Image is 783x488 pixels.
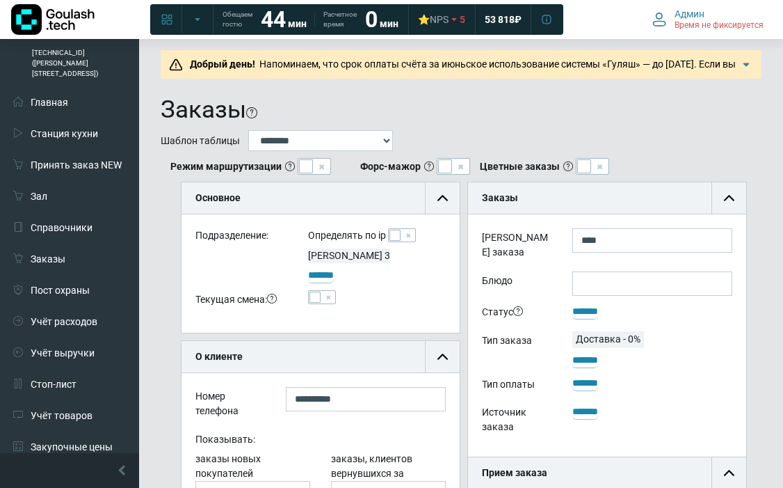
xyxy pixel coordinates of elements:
div: ⭐ [418,13,449,26]
img: Подробнее [739,58,753,72]
img: Предупреждение [169,58,183,72]
span: NPS [430,14,449,25]
b: Заказы [482,192,518,203]
strong: 0 [365,6,378,33]
span: [PERSON_NAME] 3 [308,250,390,261]
a: ⭐NPS 5 [410,7,474,32]
h1: Заказы [161,95,246,125]
label: [PERSON_NAME] заказа [471,228,562,265]
div: Статус [471,303,562,324]
div: Показывать: [185,430,456,452]
div: Тип заказа [471,331,562,368]
span: 53 818 [485,13,515,26]
b: Цветные заказы [480,159,560,174]
span: ₽ [515,13,522,26]
strong: 44 [261,6,286,33]
span: мин [288,18,307,29]
div: Номер телефона [185,387,275,423]
img: collapse [724,193,734,203]
label: Шаблон таблицы [161,134,240,148]
span: 5 [460,13,465,26]
img: collapse [724,468,734,478]
a: 53 818 ₽ [476,7,530,32]
span: мин [380,18,398,29]
span: Обещаем гостю [223,10,252,29]
b: О клиенте [195,351,243,362]
b: Режим маршрутизации [170,159,282,174]
img: collapse [437,193,448,203]
span: Напоминаем, что срок оплаты счёта за июньское использование системы «Гуляш» — до [DATE]. Если вы ... [186,58,736,99]
span: Время не фиксируется [675,20,764,31]
img: Логотип компании Goulash.tech [11,4,95,35]
b: Прием заказа [482,467,547,478]
span: Админ [675,8,704,20]
img: collapse [437,352,448,362]
label: Определять по ip [308,228,386,243]
div: Тип оплаты [471,375,562,396]
b: Основное [195,192,241,203]
span: Доставка - 0% [572,333,644,345]
label: Блюдо [471,271,562,296]
div: Источник заказа [471,403,562,439]
div: Текущая смена: [185,290,298,312]
b: Добрый день! [190,58,255,70]
div: Подразделение: [185,228,298,249]
button: Админ Время не фиксируется [644,5,772,34]
b: Форс-мажор [360,159,421,174]
a: Обещаем гостю 44 мин Расчетное время 0 мин [214,7,407,32]
span: Расчетное время [323,10,357,29]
